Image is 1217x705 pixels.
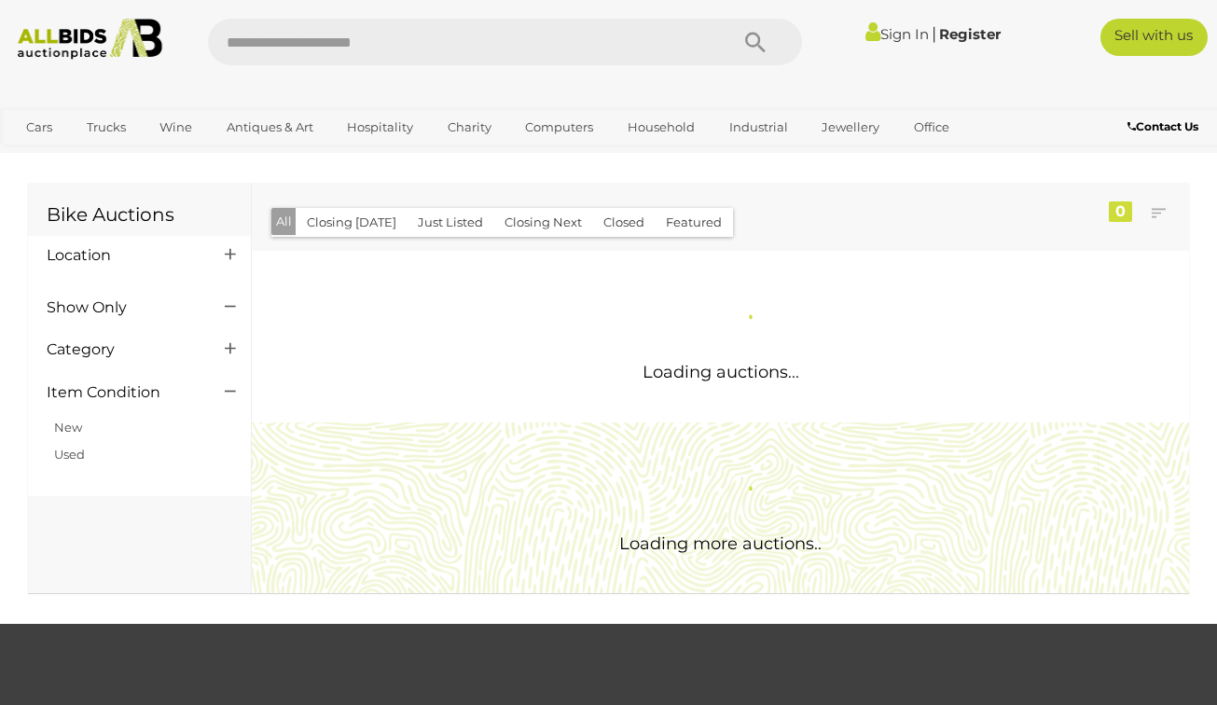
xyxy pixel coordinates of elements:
[296,208,408,237] button: Closing [DATE]
[1109,201,1132,222] div: 0
[709,19,802,65] button: Search
[493,208,593,237] button: Closing Next
[1127,119,1198,133] b: Contact Us
[214,112,325,143] a: Antiques & Art
[902,112,961,143] a: Office
[592,208,656,237] button: Closed
[47,384,197,401] h4: Item Condition
[1100,19,1209,56] a: Sell with us
[615,112,707,143] a: Household
[436,112,504,143] a: Charity
[14,143,76,173] a: Sports
[14,112,64,143] a: Cars
[407,208,494,237] button: Just Listed
[655,208,733,237] button: Featured
[47,247,197,264] h4: Location
[939,25,1001,43] a: Register
[865,25,929,43] a: Sign In
[717,112,800,143] a: Industrial
[619,533,822,554] span: Loading more auctions..
[271,208,297,235] button: All
[47,299,197,316] h4: Show Only
[513,112,605,143] a: Computers
[335,112,425,143] a: Hospitality
[75,112,138,143] a: Trucks
[9,19,171,60] img: Allbids.com.au
[932,23,936,44] span: |
[54,420,82,435] a: New
[47,204,232,225] h1: Bike Auctions
[1127,117,1203,137] a: Contact Us
[87,143,243,173] a: [GEOGRAPHIC_DATA]
[643,362,799,382] span: Loading auctions...
[147,112,204,143] a: Wine
[809,112,892,143] a: Jewellery
[47,341,197,358] h4: Category
[54,447,85,462] a: Used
